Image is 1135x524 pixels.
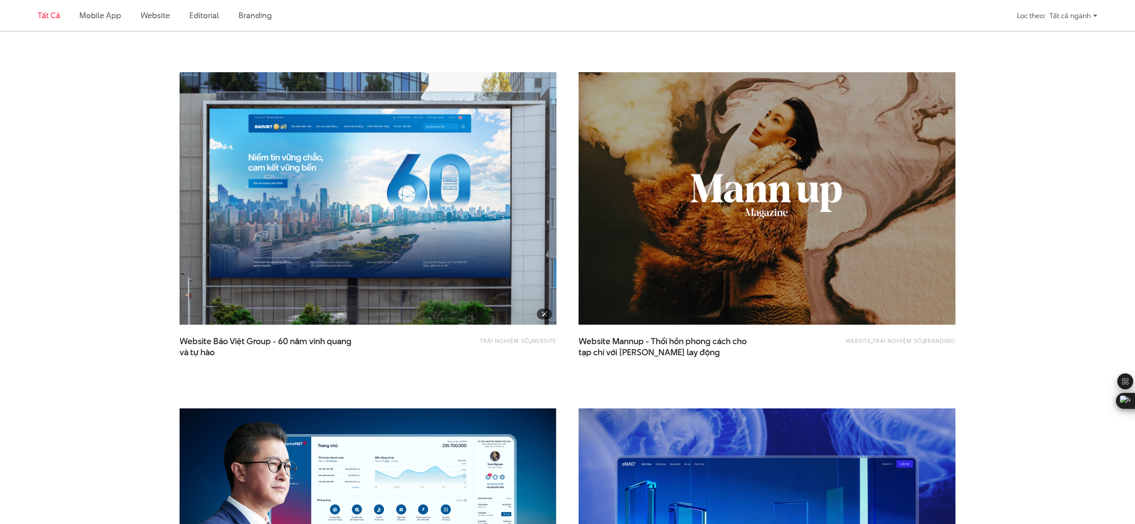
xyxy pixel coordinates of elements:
[845,337,871,345] a: Website
[141,10,170,21] a: Website
[873,337,922,345] a: Trải nghiệm số
[239,10,271,21] a: Branding
[180,347,215,358] span: và tự hào
[579,72,955,325] img: website Mann up
[480,337,529,345] a: Trải nghiệm số
[579,336,756,358] span: Website Mannup - Thổi hồn phong cách cho
[805,336,955,353] div: , ,
[161,60,575,337] img: BaoViet 60 năm
[180,336,357,358] span: Website Bảo Việt Group - 60 năm vinh quang
[924,337,955,345] a: Branding
[579,347,720,358] span: tạp chí với [PERSON_NAME] lay động
[579,336,756,358] a: Website Mannup - Thổi hồn phong cách chotạp chí với [PERSON_NAME] lay động
[531,337,556,345] a: Website
[189,10,219,21] a: Editorial
[180,336,357,358] a: Website Bảo Việt Group - 60 năm vinh quangvà tự hào
[406,336,556,353] div: ,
